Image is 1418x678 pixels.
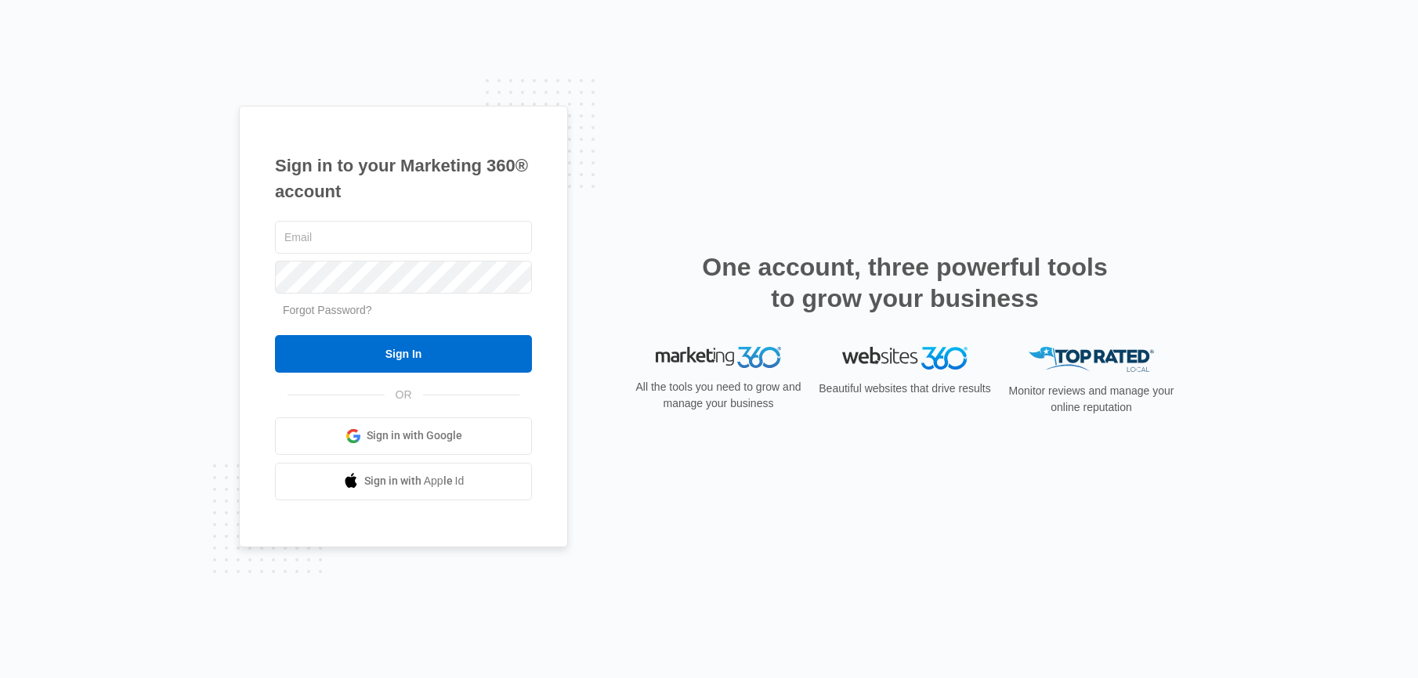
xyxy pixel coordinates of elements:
span: Sign in with Apple Id [364,473,465,489]
span: Sign in with Google [367,427,462,444]
p: Monitor reviews and manage your online reputation [1004,383,1179,416]
a: Sign in with Google [275,417,532,455]
a: Sign in with Apple Id [275,463,532,500]
span: OR [385,387,423,403]
a: Forgot Password? [283,304,372,316]
img: Marketing 360 [656,347,781,369]
input: Sign In [275,335,532,373]
h2: One account, three powerful tools to grow your business [697,251,1112,314]
img: Top Rated Local [1029,347,1154,373]
img: Websites 360 [842,347,968,370]
p: Beautiful websites that drive results [817,380,993,397]
p: All the tools you need to grow and manage your business [631,379,806,412]
h1: Sign in to your Marketing 360® account [275,153,532,204]
input: Email [275,221,532,254]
